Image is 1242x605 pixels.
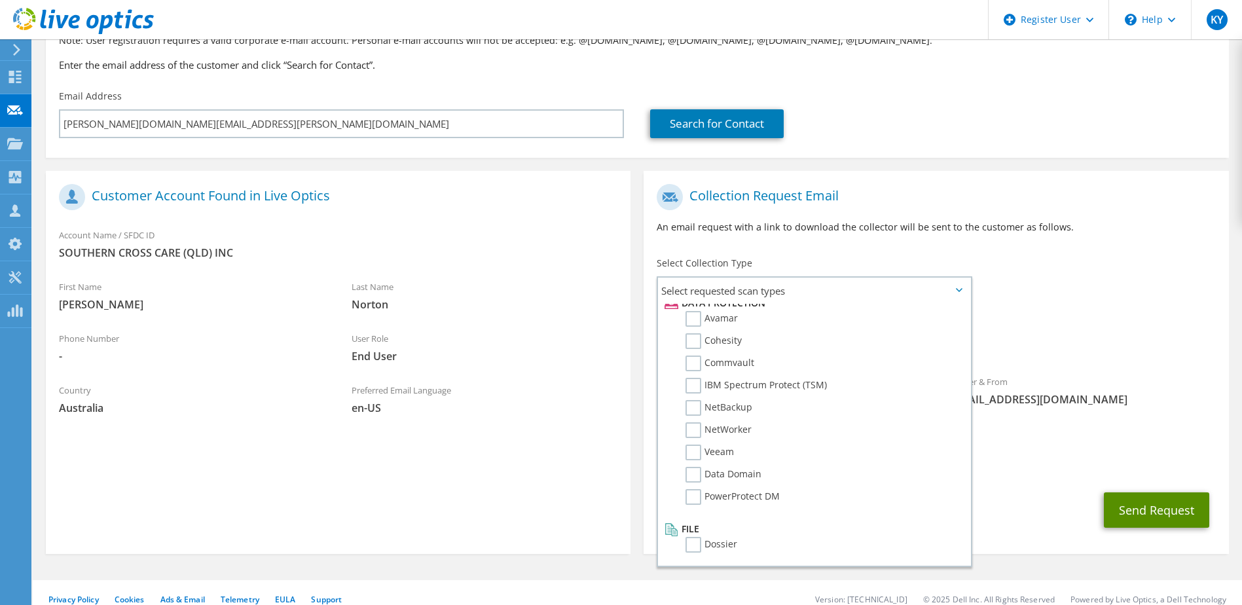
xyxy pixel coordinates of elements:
li: Powered by Live Optics, a Dell Technology [1070,594,1226,605]
li: Version: [TECHNICAL_ID] [815,594,907,605]
a: Search for Contact [650,109,784,138]
a: Privacy Policy [48,594,99,605]
h1: Collection Request Email [657,184,1209,210]
div: First Name [46,273,338,318]
span: [EMAIL_ADDRESS][DOMAIN_NAME] [949,392,1216,407]
div: Preferred Email Language [338,376,631,422]
label: Veeam [685,445,734,460]
div: Country [46,376,338,422]
label: IBM Spectrum Protect (TSM) [685,378,827,394]
label: NetBackup [685,400,752,416]
li: © 2025 Dell Inc. All Rights Reserved [923,594,1055,605]
p: An email request with a link to download the collector will be sent to the customer as follows. [657,220,1215,234]
span: End User [352,349,618,363]
label: PowerProtect DM [685,489,780,505]
a: Support [311,594,342,605]
label: Cohesity [685,333,742,349]
span: KY [1207,9,1228,30]
div: Last Name [338,273,631,318]
h3: Enter the email address of the customer and click “Search for Contact”. [59,58,1216,72]
div: Sender & From [936,368,1229,413]
label: Dossier [685,537,737,553]
a: Cookies [115,594,145,605]
h1: Customer Account Found in Live Optics [59,184,611,210]
div: CC & Reply To [644,434,1228,479]
label: Select Collection Type [657,257,752,270]
div: Phone Number [46,325,338,370]
div: To [644,368,936,428]
svg: \n [1125,14,1137,26]
label: Email Address [59,90,122,103]
button: Send Request [1104,492,1209,528]
label: NetWorker [685,422,752,438]
div: Requested Collections [644,309,1228,361]
li: File [661,521,963,537]
a: EULA [275,594,295,605]
label: Commvault [685,356,754,371]
span: SOUTHERN CROSS CARE (QLD) INC [59,246,617,260]
span: en-US [352,401,618,415]
span: Norton [352,297,618,312]
span: Select requested scan types [658,278,970,304]
span: [PERSON_NAME] [59,297,325,312]
label: Avamar [685,311,738,327]
a: Ads & Email [160,594,205,605]
span: Australia [59,401,325,415]
p: Note: User registration requires a valid corporate e-mail account. Personal e-mail accounts will ... [59,33,1216,48]
a: Telemetry [221,594,259,605]
div: User Role [338,325,631,370]
div: Account Name / SFDC ID [46,221,630,266]
span: - [59,349,325,363]
label: Data Domain [685,467,761,483]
